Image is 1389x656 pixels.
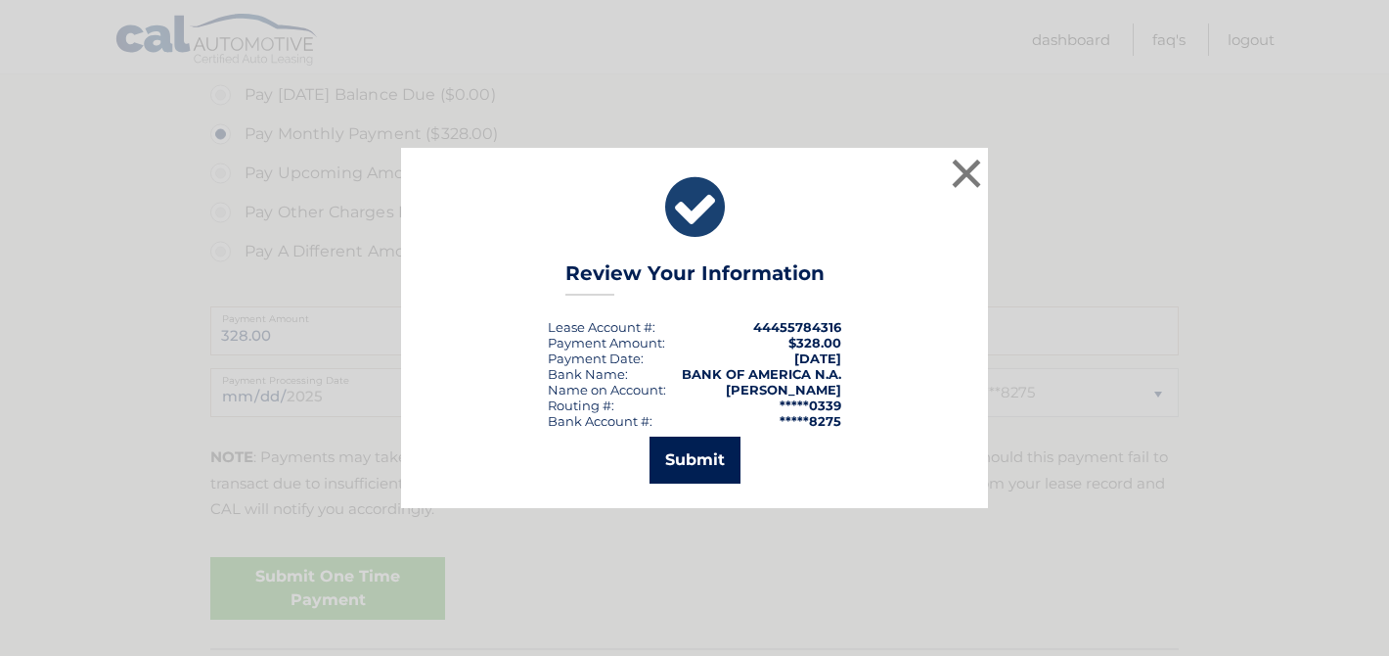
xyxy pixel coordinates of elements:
div: Name on Account: [548,382,666,398]
div: Routing #: [548,398,614,413]
div: Payment Amount: [548,335,665,351]
span: [DATE] [794,351,841,366]
div: : [548,351,644,366]
div: Lease Account #: [548,319,655,335]
strong: [PERSON_NAME] [726,382,841,398]
strong: 44455784316 [753,319,841,335]
div: Bank Name: [548,366,628,382]
span: Payment Date [548,351,641,366]
button: Submit [650,437,740,484]
div: Bank Account #: [548,413,652,429]
h3: Review Your Information [565,261,825,296]
span: $328.00 [788,335,841,351]
strong: BANK OF AMERICA N.A. [682,366,841,382]
button: × [947,154,986,193]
